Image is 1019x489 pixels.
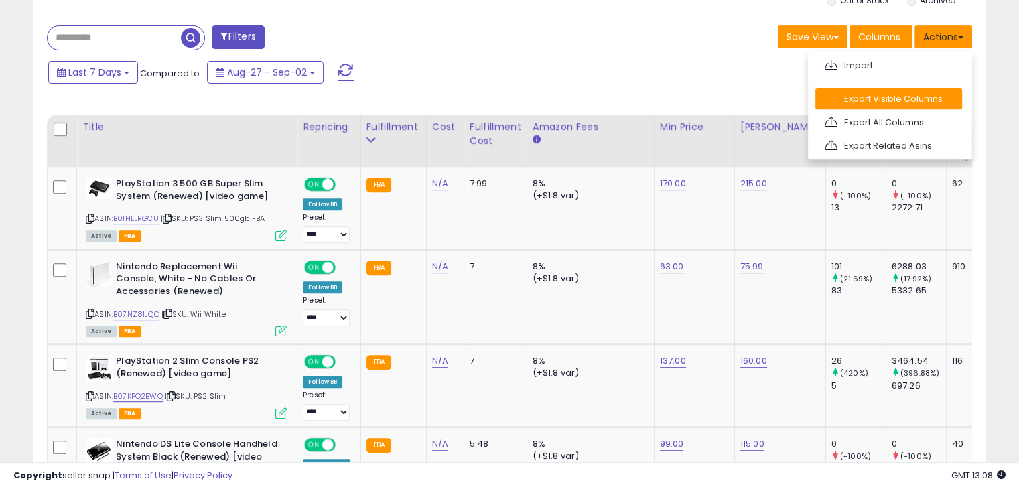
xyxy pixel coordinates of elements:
small: (-100%) [900,190,931,201]
div: 101 [831,261,886,273]
img: 41pHW4+W0rL._SL40_.jpg [86,178,113,199]
div: 2272.71 [892,202,946,214]
b: Nintendo Replacement Wii Console, White - No Cables Or Accessories (Renewed) [116,261,279,301]
div: Cost [432,120,458,134]
div: 6288.03 [892,261,946,273]
div: 5332.65 [892,285,946,297]
a: Export All Columns [815,112,962,133]
span: Columns [858,30,900,44]
button: Columns [850,25,912,48]
small: (420%) [840,368,868,378]
div: ASIN: [86,261,287,335]
div: Preset: [303,213,350,243]
a: N/A [432,260,448,273]
button: Filters [212,25,264,49]
b: PlayStation 3 500 GB Super Slim System (Renewed) [video game] [116,178,279,206]
a: N/A [432,354,448,368]
span: ON [305,439,322,451]
span: FBA [119,408,141,419]
small: FBA [366,438,391,453]
span: FBA [119,326,141,337]
a: 160.00 [740,354,767,368]
div: seller snap | | [13,470,232,482]
span: | SKU: PS2 Slim [165,391,226,401]
small: (17.92%) [900,273,931,284]
div: (+$1.8 var) [533,273,644,285]
small: (-100%) [840,190,871,201]
b: Nintendo DS Lite Console Handheld System Black (Renewed) [video game] [116,438,279,479]
span: | SKU: Wii White [161,309,226,320]
a: B01HLLRGCU [113,213,159,224]
span: OFF [334,179,355,190]
div: [PERSON_NAME] [740,120,820,134]
span: All listings currently available for purchase on Amazon [86,408,117,419]
div: Min Price [660,120,729,134]
a: 137.00 [660,354,686,368]
div: ASIN: [86,355,287,417]
div: 8% [533,355,644,367]
div: 697.26 [892,380,946,392]
small: FBA [366,178,391,192]
a: Import [815,55,962,76]
strong: Copyright [13,469,62,482]
a: Export Visible Columns [815,88,962,109]
div: 5 [831,380,886,392]
div: Follow BB [303,281,342,293]
div: Fulfillment Cost [470,120,521,148]
a: Privacy Policy [174,469,232,482]
a: 63.00 [660,260,684,273]
span: | SKU: PS3 Slim 500gb FBA [161,213,265,224]
span: ON [305,179,322,190]
a: 215.00 [740,177,767,190]
div: (+$1.8 var) [533,367,644,379]
span: FBA [119,230,141,242]
div: 7.99 [470,178,517,190]
div: 0 [892,438,946,450]
a: 75.99 [740,260,764,273]
div: 0 [892,178,946,190]
small: (396.88%) [900,368,939,378]
div: 8% [533,178,644,190]
span: Compared to: [140,67,202,80]
span: OFF [334,261,355,273]
div: Preset: [303,296,350,326]
img: 41guhQbJ1CL._SL40_.jpg [86,438,113,465]
div: 8% [533,261,644,273]
b: PlayStation 2 Slim Console PS2 (Renewed) [video game] [116,355,279,383]
button: Aug-27 - Sep-02 [207,61,324,84]
div: 13 [831,202,886,214]
div: 3464.54 [892,355,946,367]
a: Export Related Asins [815,135,962,156]
div: 0 [831,178,886,190]
span: ON [305,261,322,273]
div: 62 [952,178,973,190]
div: 910 [952,261,973,273]
div: Follow BB [303,376,342,388]
small: Amazon Fees. [533,134,541,146]
span: 2025-09-10 13:08 GMT [951,469,1006,482]
span: OFF [334,356,355,368]
div: 7 [470,355,517,367]
div: Fulfillment [366,120,421,134]
a: Terms of Use [115,469,172,482]
img: 41D27hPb1oL._SL40_.jpg [86,355,113,382]
div: Repricing [303,120,355,134]
small: FBA [366,355,391,370]
a: N/A [432,437,448,451]
div: Title [82,120,291,134]
a: N/A [432,177,448,190]
button: Save View [778,25,847,48]
a: B07NZ81JQC [113,309,159,320]
span: All listings currently available for purchase on Amazon [86,230,117,242]
div: 0 [831,438,886,450]
div: Follow BB [303,198,342,210]
div: 26 [831,355,886,367]
div: (+$1.8 var) [533,190,644,202]
span: Aug-27 - Sep-02 [227,66,307,79]
div: 40 [952,438,973,450]
div: 5.48 [470,438,517,450]
span: ON [305,356,322,368]
div: 7 [470,261,517,273]
span: Last 7 Days [68,66,121,79]
small: (21.69%) [840,273,872,284]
